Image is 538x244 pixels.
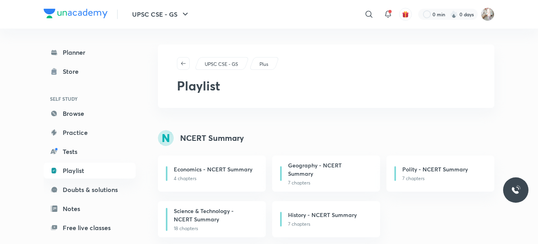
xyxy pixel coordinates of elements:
[174,207,253,223] h6: Science & Technology - NCERT Summary
[402,11,409,18] img: avatar
[288,179,371,186] p: 7 chapters
[44,9,108,18] img: Company Logo
[204,61,240,68] a: UPSC CSE - GS
[158,201,266,237] a: Science & Technology - NCERT Summary18 chapters
[44,106,136,121] a: Browse
[177,76,475,95] h2: Playlist
[174,225,256,232] p: 18 chapters
[44,9,108,20] a: Company Logo
[258,61,270,68] a: Plus
[44,144,136,159] a: Tests
[259,61,268,68] p: Plus
[44,220,136,236] a: Free live classes
[481,8,494,21] img: SAURABH KUTHYAL
[180,132,244,144] h4: NCERT Summary
[205,61,238,68] p: UPSC CSE - GS
[288,211,357,219] h6: History - NCERT Summary
[44,44,136,60] a: Planner
[174,175,256,182] p: 4 chapters
[386,156,494,192] a: Polity - NCERT Summary7 chapters
[127,6,195,22] button: UPSC CSE - GS
[174,165,252,173] h6: Economics - NCERT Summary
[511,185,521,195] img: ttu
[158,156,266,192] a: Economics - NCERT Summary4 chapters
[44,92,136,106] h6: SELF STUDY
[399,8,412,21] button: avatar
[272,201,380,237] a: History - NCERT Summary7 chapters
[44,63,136,79] a: Store
[44,163,136,179] a: Playlist
[44,201,136,217] a: Notes
[288,161,367,178] h6: Geography - NCERT Summary
[288,221,371,228] p: 7 chapters
[402,165,468,173] h6: Polity - NCERT Summary
[450,10,458,18] img: streak
[158,130,174,146] img: syllabus
[402,175,485,182] p: 7 chapters
[44,125,136,140] a: Practice
[272,156,380,192] a: Geography - NCERT Summary7 chapters
[44,182,136,198] a: Doubts & solutions
[63,67,83,76] div: Store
